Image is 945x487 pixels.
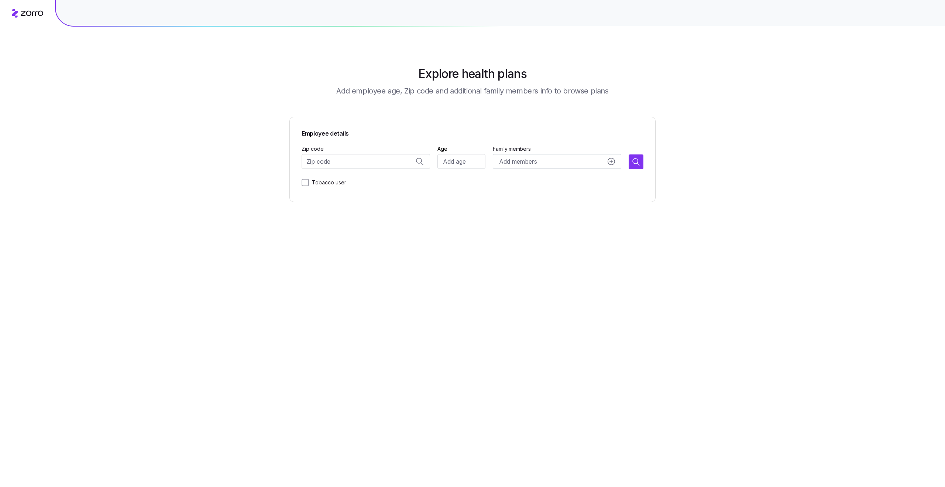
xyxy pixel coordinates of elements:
[418,65,527,83] h1: Explore health plans
[499,157,537,166] span: Add members
[302,154,430,169] input: Zip code
[302,145,324,153] label: Zip code
[493,145,621,153] span: Family members
[437,145,447,153] label: Age
[437,154,485,169] input: Add age
[493,154,621,169] button: Add membersadd icon
[608,158,615,165] svg: add icon
[309,178,346,187] label: Tobacco user
[336,86,608,96] h3: Add employee age, Zip code and additional family members info to browse plans
[302,129,643,138] span: Employee details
